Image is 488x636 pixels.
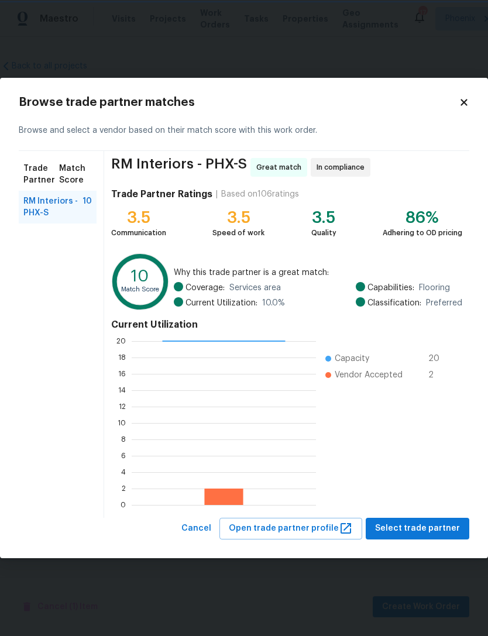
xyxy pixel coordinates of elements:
[212,227,264,239] div: Speed of work
[428,353,447,365] span: 20
[19,97,459,108] h2: Browse trade partner matches
[111,319,462,331] h4: Current Utilization
[367,297,421,309] span: Classification:
[121,469,126,476] text: 4
[118,420,126,427] text: 10
[83,195,92,219] span: 10
[262,297,285,309] span: 10.0 %
[383,227,462,239] div: Adhering to OD pricing
[23,195,83,219] span: RM Interiors - PHX-S
[366,518,469,539] button: Select trade partner
[229,282,281,294] span: Services area
[185,297,257,309] span: Current Utilization:
[118,387,126,394] text: 14
[311,227,336,239] div: Quality
[311,212,336,224] div: 3.5
[221,188,299,200] div: Based on 106 ratings
[121,286,159,293] text: Match Score
[118,370,126,377] text: 16
[375,521,460,536] span: Select trade partner
[367,282,414,294] span: Capabilities:
[383,212,462,224] div: 86%
[229,521,353,536] span: Open trade partner profile
[131,269,149,285] text: 10
[119,403,126,410] text: 12
[426,297,462,309] span: Preferred
[174,267,462,279] span: Why this trade partner is a great match:
[59,163,92,186] span: Match Score
[256,161,306,173] span: Great match
[23,163,59,186] span: Trade Partner
[317,161,369,173] span: In compliance
[419,282,450,294] span: Flooring
[219,518,362,539] button: Open trade partner profile
[111,212,166,224] div: 3.5
[121,501,126,508] text: 0
[111,158,247,177] span: RM Interiors - PHX-S
[181,521,211,536] span: Cancel
[19,111,469,151] div: Browse and select a vendor based on their match score with this work order.
[335,369,403,381] span: Vendor Accepted
[212,212,264,224] div: 3.5
[122,485,126,492] text: 2
[111,188,212,200] h4: Trade Partner Ratings
[177,518,216,539] button: Cancel
[118,354,126,361] text: 18
[111,227,166,239] div: Communication
[428,369,447,381] span: 2
[185,282,225,294] span: Coverage:
[335,353,369,365] span: Capacity
[116,338,126,345] text: 20
[212,188,221,200] div: |
[121,436,126,443] text: 8
[121,452,126,459] text: 6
